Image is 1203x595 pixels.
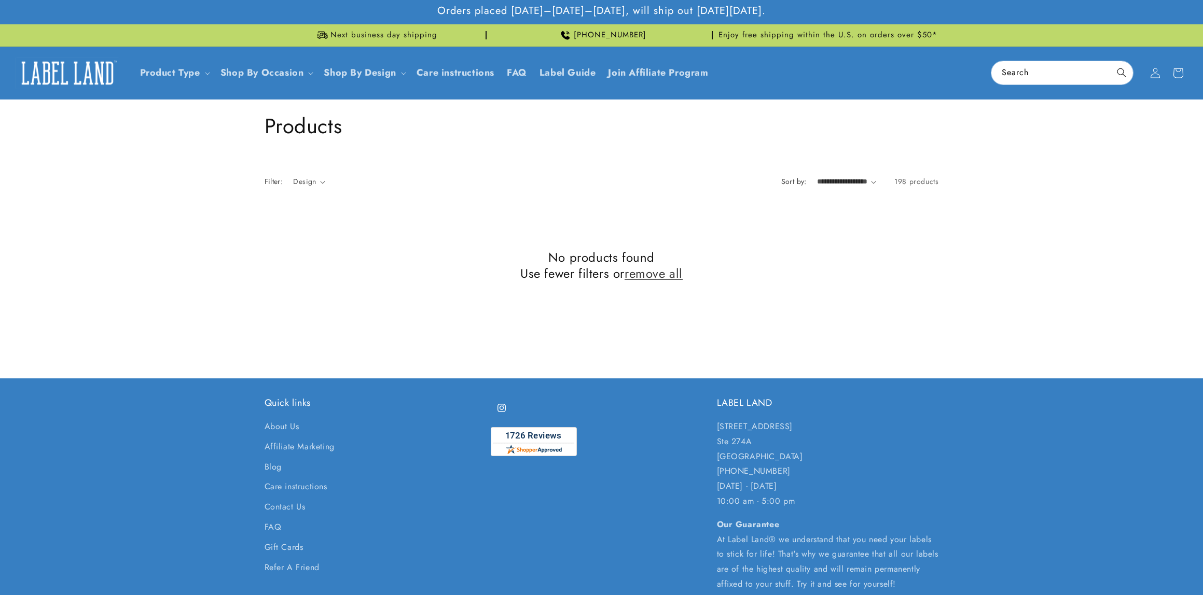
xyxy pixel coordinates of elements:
a: Product Type [140,66,200,79]
p: [STREET_ADDRESS] Ste 274A [GEOGRAPHIC_DATA] [PHONE_NUMBER] [DATE] - [DATE] 10:00 am - 5:00 pm [717,419,939,509]
span: Orders placed [DATE]–[DATE]–[DATE], will ship out [DATE][DATE]. [437,4,766,18]
label: Sort by: [781,176,807,187]
span: FAQ [507,67,527,79]
div: Announcement [265,24,487,46]
span: Label Guide [540,67,596,79]
a: Care instructions [410,61,501,85]
div: Announcement [491,24,713,46]
span: 198 products [894,176,938,187]
span: Design [293,176,316,187]
span: Care instructions [417,67,494,79]
span: Enjoy free shipping within the U.S. on orders over $50* [718,30,937,40]
summary: Shop By Occasion [214,61,318,85]
img: Label Land [16,57,119,89]
button: Search [1110,61,1133,84]
a: Care instructions [265,477,327,497]
h2: LABEL LAND [717,397,939,409]
summary: Product Type [134,61,214,85]
a: Gift Cards [265,537,303,558]
span: Next business day shipping [330,30,437,40]
iframe: Gorgias Floating Chat [985,546,1193,585]
a: FAQ [265,517,282,537]
a: Contact Us [265,497,306,517]
strong: Our Guarantee [717,518,780,530]
span: [PHONE_NUMBER] [574,30,646,40]
h2: No products found Use fewer filters or [265,249,939,281]
h2: Quick links [265,397,487,409]
img: Customer Reviews [491,427,577,456]
span: Shop By Occasion [220,67,304,79]
a: About Us [265,419,299,437]
a: Label Land [12,53,123,93]
a: Join Affiliate Program [602,61,714,85]
a: Refer A Friend [265,558,320,578]
summary: Shop By Design [317,61,410,85]
h2: Filter: [265,176,283,187]
div: Announcement [717,24,939,46]
h1: Products [265,112,939,139]
p: At Label Land® we understand that you need your labels to stick for life! That's why we guarantee... [717,517,939,592]
a: FAQ [501,61,533,85]
summary: Design (0 selected) [293,176,325,187]
a: remove all [625,265,683,281]
a: Shop By Design [324,66,396,79]
span: Join Affiliate Program [608,67,708,79]
a: Affiliate Marketing [265,437,335,457]
a: Blog [265,457,282,477]
a: Label Guide [533,61,602,85]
